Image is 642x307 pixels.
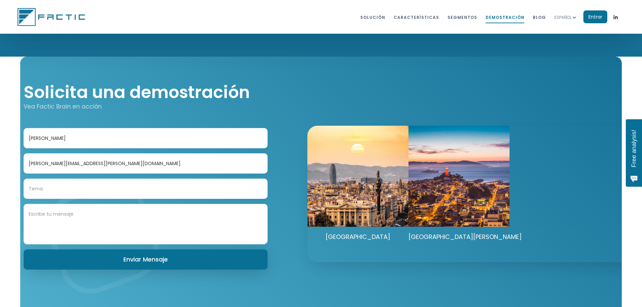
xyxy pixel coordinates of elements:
[408,227,522,240] div: [GEOGRAPHIC_DATA][PERSON_NAME]
[448,11,477,23] a: segmentos
[554,6,583,28] div: ESPAÑOL
[24,128,268,270] form: Contact Form
[307,227,408,240] div: [GEOGRAPHIC_DATA]
[533,11,546,23] a: BLOG
[360,11,385,23] a: Solución
[486,11,524,23] a: dEMOstración
[24,179,268,199] input: Tema
[554,14,572,21] div: ESPAÑOL
[24,128,268,148] input: Escribe tu nombre
[583,10,607,23] a: Entrar
[24,249,268,270] input: Enviar Mensaje
[24,102,268,111] div: Vea Factic Brain en acción
[394,11,439,23] a: características
[24,153,268,174] input: Escribe tu correo
[24,83,268,102] h1: Solicita una demostración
